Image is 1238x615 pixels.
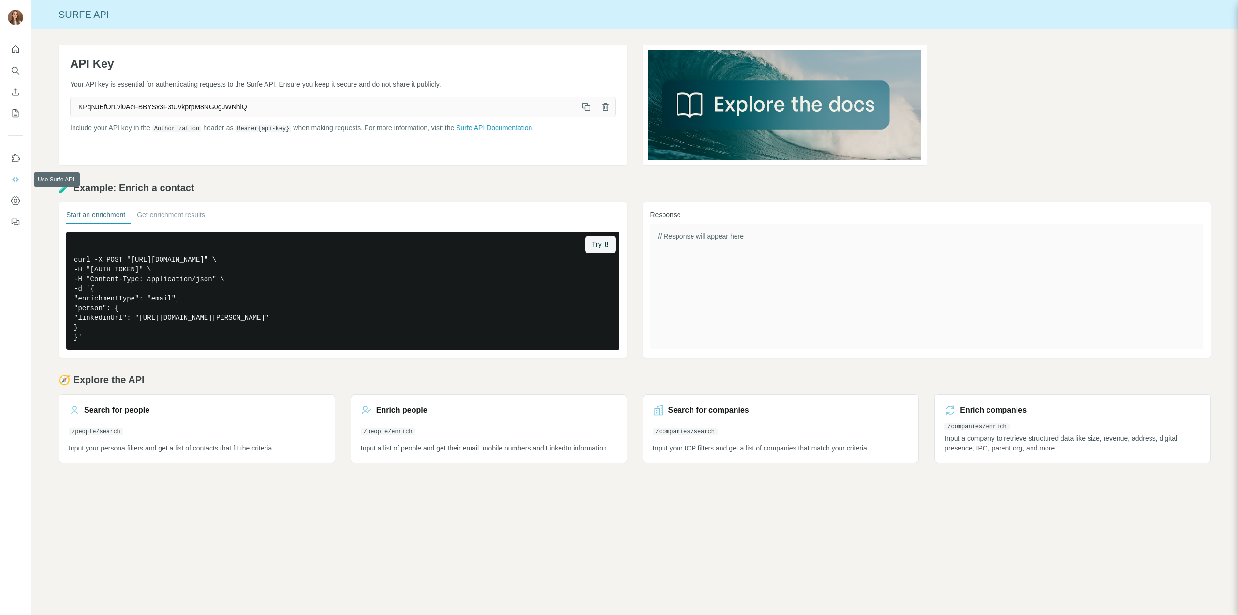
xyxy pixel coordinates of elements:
[31,8,1238,21] div: Surfe API
[653,428,718,435] code: /companies/search
[152,125,202,132] code: Authorization
[84,405,149,416] h3: Search for people
[8,10,23,25] img: Avatar
[944,423,1009,430] code: /companies/enrich
[8,171,23,188] button: Use Surfe API
[66,210,125,224] button: Start an enrichment
[658,232,744,240] span: // Response will appear here
[653,443,909,453] p: Input your ICP filters and get a list of companies that match your criteria.
[8,62,23,79] button: Search
[376,405,427,416] h3: Enrich people
[69,428,123,435] code: /people/search
[960,405,1027,416] h3: Enrich companies
[70,79,616,89] p: Your API key is essential for authenticating requests to the Surfe API. Ensure you keep it secure...
[69,443,325,453] p: Input your persona filters and get a list of contacts that fit the criteria.
[934,394,1211,463] a: Enrich companies/companies/enrichInput a company to retrieve structured data like size, revenue, ...
[70,56,616,72] h1: API Key
[585,236,615,253] button: Try it!
[8,105,23,122] button: My lists
[59,373,1211,387] h2: 🧭 Explore the API
[71,98,576,116] span: KPqNJBfOrLvi0AeFBBYSx3F3tUvkprpM8NG0gJWNhlQ
[59,394,335,463] a: Search for people/people/searchInput your persona filters and get a list of contacts that fit the...
[668,405,749,416] h3: Search for companies
[650,210,1204,220] h3: Response
[70,123,616,133] p: Include your API key in the header as when making requests. For more information, visit the .
[66,232,619,350] pre: curl -X POST "[URL][DOMAIN_NAME]" \ -H "[AUTH_TOKEN]" \ -H "Content-Type: application/json" \ -d ...
[59,181,1211,195] h2: 🧪 Example: Enrich a contact
[592,240,608,249] span: Try it!
[235,125,291,132] code: Bearer {api-key}
[8,83,23,101] button: Enrich CSV
[137,210,205,224] button: Get enrichment results
[456,124,532,132] a: Surfe API Documentation
[8,150,23,167] button: Use Surfe on LinkedIn
[361,443,617,453] p: Input a list of people and get their email, mobile numbers and LinkedIn information.
[8,41,23,58] button: Quick start
[643,394,919,463] a: Search for companies/companies/searchInput your ICP filters and get a list of companies that matc...
[351,394,627,463] a: Enrich people/people/enrichInput a list of people and get their email, mobile numbers and LinkedI...
[944,434,1201,453] p: Input a company to retrieve structured data like size, revenue, address, digital presence, IPO, p...
[361,428,415,435] code: /people/enrich
[8,192,23,210] button: Dashboard
[8,213,23,231] button: Feedback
